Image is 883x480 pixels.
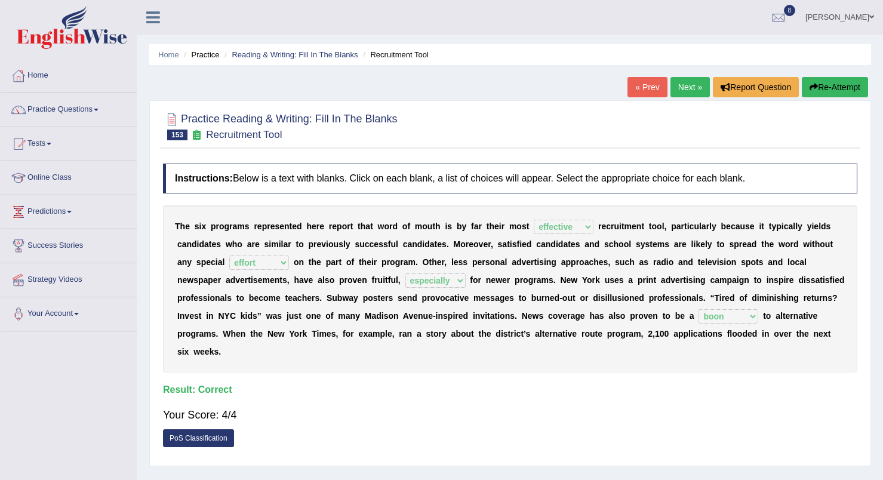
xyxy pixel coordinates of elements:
[641,239,645,249] b: y
[275,221,279,231] b: s
[729,239,734,249] b: s
[627,77,667,97] a: « Prev
[830,239,833,249] b: t
[187,257,192,267] b: y
[502,239,507,249] b: a
[355,239,359,249] b: s
[764,239,770,249] b: h
[309,257,312,267] b: t
[700,239,705,249] b: e
[361,221,366,231] b: h
[609,239,614,249] b: c
[731,221,736,231] b: c
[706,221,709,231] b: r
[694,221,699,231] b: u
[415,221,422,231] b: m
[624,239,629,249] b: o
[158,50,179,59] a: Home
[212,239,217,249] b: e
[657,221,662,231] b: o
[785,239,790,249] b: o
[351,257,354,267] b: f
[670,77,710,97] a: Next »
[389,221,392,231] b: r
[1,195,137,225] a: Predictions
[252,239,255,249] b: r
[550,239,556,249] b: d
[177,257,182,267] b: a
[782,221,784,231] b: i
[190,130,203,141] small: Exam occurring question
[175,173,233,183] b: Instructions:
[267,221,270,231] b: r
[776,221,782,231] b: p
[197,239,199,249] b: i
[216,221,219,231] b: r
[226,239,232,249] b: w
[279,239,281,249] b: i
[750,221,755,231] b: e
[232,239,238,249] b: h
[196,257,201,267] b: s
[606,221,611,231] b: c
[374,239,379,249] b: e
[271,239,278,249] b: m
[536,239,541,249] b: c
[473,239,479,249] b: o
[1,263,137,293] a: Strategy Videos
[483,239,488,249] b: e
[417,239,423,249] b: d
[371,257,374,267] b: i
[709,221,712,231] b: l
[803,239,810,249] b: w
[288,239,291,249] b: r
[204,239,209,249] b: a
[343,239,346,249] b: l
[326,257,331,267] b: p
[498,239,503,249] b: s
[726,221,731,231] b: e
[516,221,522,231] b: o
[211,257,216,267] b: c
[825,239,830,249] b: u
[719,239,725,249] b: o
[522,239,527,249] b: e
[167,130,187,140] span: 153
[328,239,334,249] b: o
[182,239,187,249] b: a
[346,257,352,267] b: o
[195,221,199,231] b: s
[795,221,798,231] b: l
[759,221,761,231] b: i
[1,59,137,89] a: Home
[771,221,776,231] b: y
[624,221,632,231] b: m
[1,127,137,157] a: Tests
[650,239,653,249] b: t
[297,221,302,231] b: d
[814,221,819,231] b: e
[233,221,238,231] b: a
[507,239,510,249] b: t
[337,221,342,231] b: p
[342,221,347,231] b: o
[713,77,799,97] button: Report Question
[403,239,408,249] b: c
[541,239,546,249] b: a
[546,239,551,249] b: n
[691,239,694,249] b: l
[407,221,410,231] b: f
[329,221,332,231] b: r
[1,161,137,191] a: Online Class
[509,221,516,231] b: m
[1,229,137,259] a: Success Stories
[517,239,520,249] b: f
[563,239,568,249] b: a
[182,257,187,267] b: n
[576,239,580,249] b: s
[462,221,466,231] b: y
[479,239,484,249] b: v
[641,221,644,231] b: t
[316,221,319,231] b: r
[812,239,815,249] b: t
